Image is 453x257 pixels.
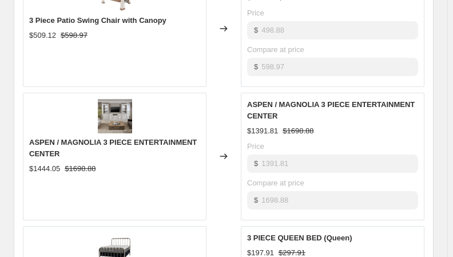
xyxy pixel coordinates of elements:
[247,142,264,151] span: Price
[98,99,132,133] img: EX5622TVCONSOLEPICTURE1_80x.png
[247,125,278,137] div: $1391.81
[29,163,60,175] div: $1444.05
[283,125,313,137] strike: $1698.88
[61,30,88,41] strike: $598.97
[247,9,264,17] span: Price
[247,234,352,242] span: 3 PIECE QUEEN BED (Queen)
[29,16,166,25] span: 3 Piece Patio Swing Chair with Canopy
[247,45,304,54] span: Compare at price
[254,26,258,34] span: $
[254,196,258,204] span: $
[254,62,258,71] span: $
[254,159,258,168] span: $
[29,138,197,158] span: ASPEN / MAGNOLIA 3 PIECE ENTERTAINMENT CENTER
[65,163,96,175] strike: $1698.88
[247,100,415,120] span: ASPEN / MAGNOLIA 3 PIECE ENTERTAINMENT CENTER
[29,30,56,41] div: $509.12
[247,179,304,187] span: Compare at price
